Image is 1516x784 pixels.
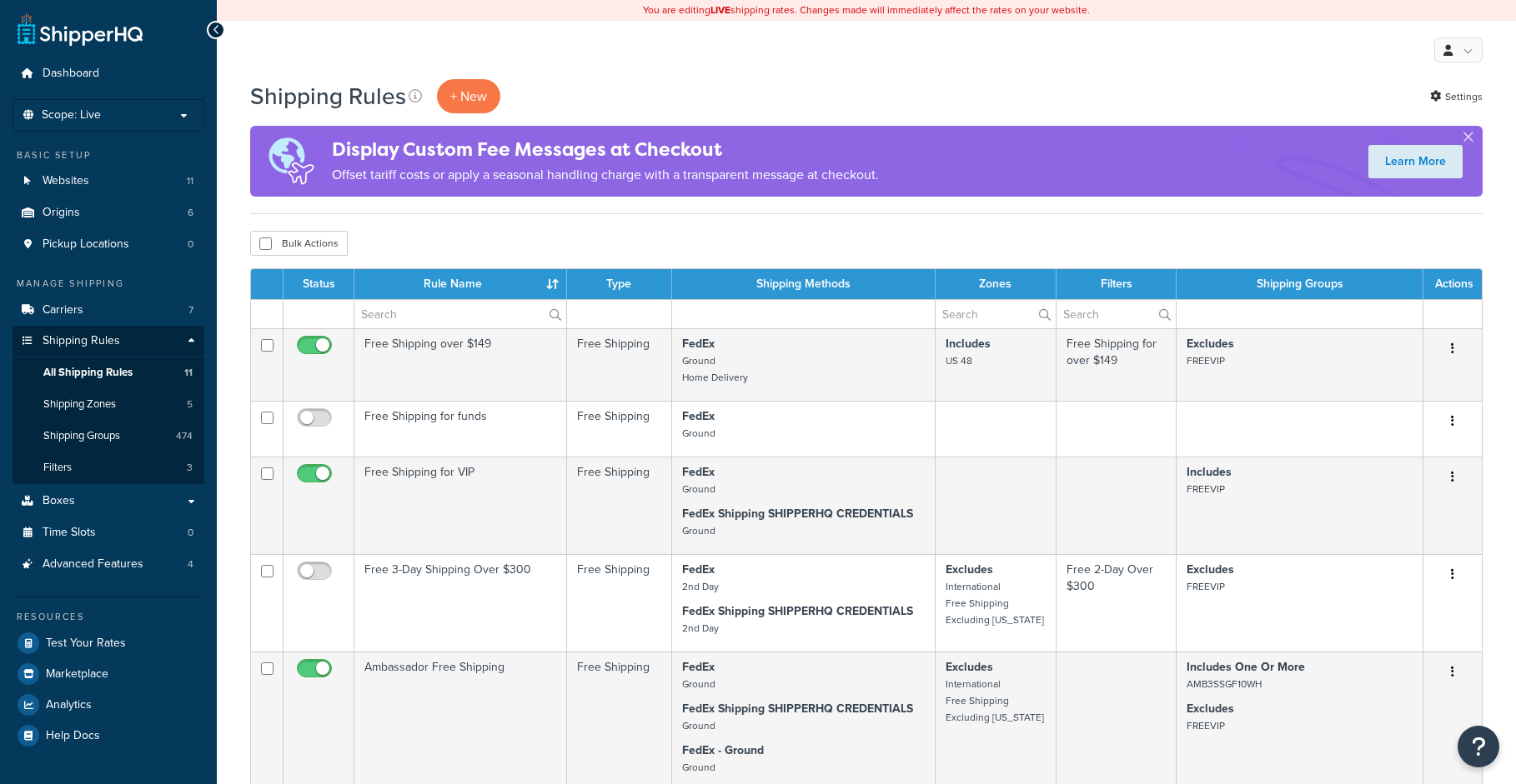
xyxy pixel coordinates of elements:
th: Actions [1423,269,1482,299]
td: Free Shipping [567,554,672,652]
a: Carriers 7 [13,295,204,326]
a: All Shipping Rules 11 [13,357,204,388]
small: International Free Shipping Excluding [US_STATE] [946,579,1044,627]
li: Shipping Zones [13,389,204,420]
th: Zones [936,269,1057,299]
td: Free Shipping [567,328,672,401]
strong: FedEx [682,561,715,578]
strong: Excludes [1187,335,1234,352]
small: International Free Shipping Excluding [US_STATE] [946,677,1044,725]
th: Shipping Methods [672,269,936,299]
small: Ground [682,718,715,733]
th: Filters [1057,269,1177,299]
a: Dashboard [13,58,204,89]
small: Ground [682,523,715,538]
li: Time Slots [13,517,204,548]
th: Shipping Groups [1177,269,1423,299]
a: Boxes [13,486,204,517]
li: Filters [13,452,204,483]
li: Shipping Groups [13,421,204,452]
span: Time Slots [43,526,96,540]
strong: FedEx - Ground [682,742,764,759]
span: 6 [188,206,193,220]
li: Marketplace [13,659,204,689]
small: Ground [682,482,715,497]
a: Learn More [1368,145,1463,178]
p: Offset tariff costs or apply a seasonal handling charge with a transparent message at checkout. [332,163,879,187]
small: Ground [682,677,715,692]
a: Filters 3 [13,452,204,483]
span: 3 [187,461,193,475]
td: Free Shipping [567,401,672,457]
strong: Excludes [1187,561,1234,578]
strong: FedEx Shipping SHIPPERHQ CREDENTIALS [682,602,913,620]
small: FREEVIP [1187,482,1225,497]
span: 0 [188,237,193,252]
td: Free 2-Day Over $300 [1057,554,1177,652]
span: 4 [188,557,193,572]
th: Status [284,269,354,299]
div: Basic Setup [13,148,204,162]
img: duties-banner-06bc72dcb5fe05cb3f9472aba00be2ae8eb53ab6f0d8bb03d382ba314ac3c341.png [250,126,332,197]
span: Help Docs [46,729,100,743]
td: Free Shipping for funds [354,401,567,457]
strong: Excludes [1187,700,1234,717]
strong: Includes [1187,463,1232,481]
span: Shipping Zones [43,397,116,412]
span: 0 [188,526,193,540]
li: Pickup Locations [13,229,204,260]
span: 11 [184,366,193,380]
small: 2nd Day [682,621,719,636]
span: Marketplace [46,667,108,682]
span: Filters [43,461,72,475]
td: Free 3-Day Shipping Over $300 [354,554,567,652]
h1: Shipping Rules [250,80,406,112]
small: 2nd Day [682,579,719,594]
span: Scope: Live [42,108,101,122]
strong: FedEx [682,335,715,352]
a: Websites 11 [13,166,204,197]
li: Advanced Features [13,549,204,580]
div: Manage Shipping [13,277,204,291]
strong: Excludes [946,561,993,578]
a: Analytics [13,690,204,720]
span: Origins [43,206,80,220]
small: US 48 [946,353,972,368]
th: Rule Name : activate to sort column ascending [354,269,567,299]
span: 11 [187,174,193,188]
p: + New [437,79,500,113]
td: Free Shipping for VIP [354,457,567,554]
button: Bulk Actions [250,231,348,256]
li: Websites [13,166,204,197]
li: All Shipping Rules [13,357,204,388]
small: Ground Home Delivery [682,353,748,385]
strong: Excludes [946,658,993,676]
span: All Shipping Rules [43,366,133,380]
span: 7 [188,303,193,317]
h4: Display Custom Fee Messages at Checkout [332,136,879,163]
a: Advanced Features 4 [13,549,204,580]
strong: FedEx Shipping SHIPPERHQ CREDENTIALS [682,700,913,717]
li: Shipping Rules [13,326,204,484]
input: Search [354,300,566,328]
a: Shipping Groups 474 [13,421,204,452]
strong: Includes [946,335,991,352]
small: Ground [682,426,715,441]
td: Free Shipping for over $149 [1057,328,1177,401]
strong: FedEx [682,658,715,676]
small: FREEVIP [1187,579,1225,594]
span: Advanced Features [43,557,143,572]
a: ShipperHQ Home [18,12,143,46]
li: Test Your Rates [13,628,204,658]
a: Settings [1430,85,1483,108]
a: Time Slots 0 [13,517,204,548]
span: Shipping Groups [43,429,120,443]
span: Analytics [46,698,92,712]
a: Origins 6 [13,197,204,228]
span: 474 [176,429,193,443]
span: Test Your Rates [46,637,126,651]
span: Dashboard [43,67,99,81]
